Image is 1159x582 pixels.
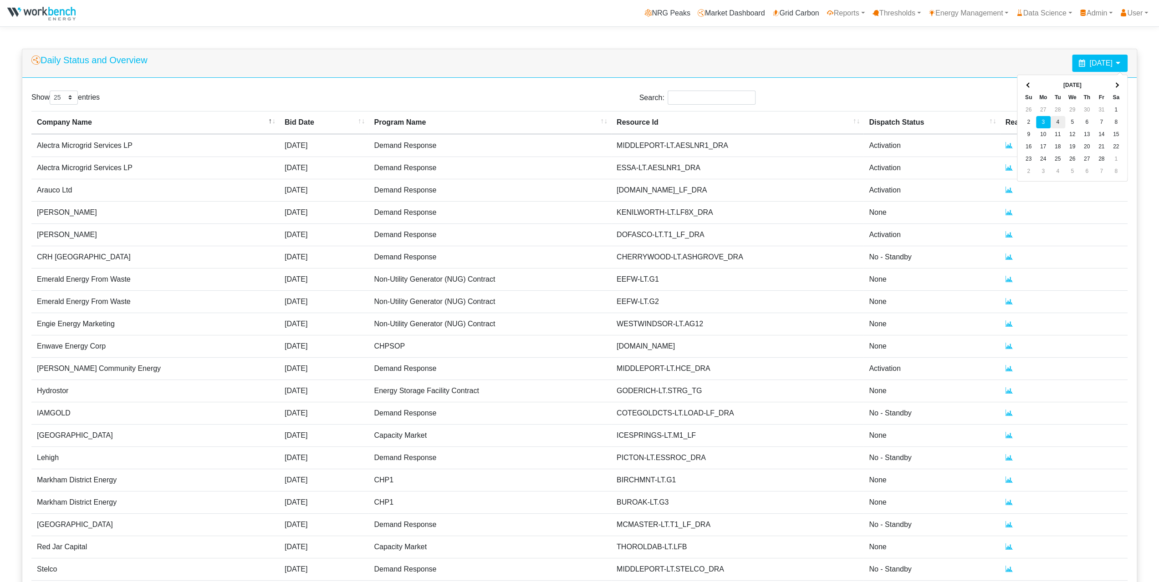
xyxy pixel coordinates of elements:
[31,313,279,335] td: Engie Energy Marketing
[1021,104,1036,116] td: 26
[863,335,1000,357] td: None
[611,290,863,313] td: EEFW-LT.G2
[1080,128,1094,141] td: 13
[611,380,863,402] td: GODERICH-LT.STRG_TG
[279,424,368,446] td: [DATE]
[279,446,368,469] td: [DATE]
[611,268,863,290] td: EEFW-LT.G1
[279,469,368,491] td: [DATE]
[279,179,368,201] td: [DATE]
[31,246,279,268] td: CRH [GEOGRAPHIC_DATA]
[31,446,279,469] td: Lehigh
[279,513,368,536] td: [DATE]
[1036,104,1051,116] td: 27
[368,134,611,157] td: Demand Response
[31,402,279,424] td: IAMGOLD
[611,313,863,335] td: WESTWINDSOR-LT.AG12
[1006,342,1013,350] a: Real Time Status
[1094,91,1109,104] th: Fr
[1094,153,1109,165] td: 28
[1051,116,1065,128] td: 4
[863,513,1000,536] td: No - Standby
[279,268,368,290] td: [DATE]
[31,157,279,179] td: Alectra Microgrid Services LP
[868,4,924,22] a: Thresholds
[31,111,279,134] th: Company Name : activate to sort column descending
[1080,104,1094,116] td: 30
[31,268,279,290] td: Emerald Energy From Waste
[368,424,611,446] td: Capacity Market
[863,491,1000,513] td: None
[863,157,1000,179] td: Activation
[279,380,368,402] td: [DATE]
[768,4,822,22] a: Grid Carbon
[1036,165,1051,177] td: 3
[1076,4,1116,22] a: Admin
[31,335,279,357] td: Enwave Energy Corp
[31,357,279,380] td: [PERSON_NAME] Community Energy
[611,335,863,357] td: [DOMAIN_NAME]
[611,402,863,424] td: COTEGOLDCTS-LT.LOAD-LF_DRA
[1006,253,1013,261] a: Real Time Status
[279,357,368,380] td: [DATE]
[611,513,863,536] td: MCMASTER-LT.T1_LF_DRA
[279,402,368,424] td: [DATE]
[1094,128,1109,141] td: 14
[1109,165,1123,177] td: 8
[1036,79,1109,91] th: [DATE]
[368,201,611,223] td: Demand Response
[1036,153,1051,165] td: 24
[1094,165,1109,177] td: 7
[368,268,611,290] td: Non-Utility Generator (NUG) Contract
[1006,476,1013,484] a: Real Time Status
[863,223,1000,246] td: Activation
[368,536,611,558] td: Capacity Market
[1051,104,1065,116] td: 28
[863,313,1000,335] td: None
[863,558,1000,580] td: No - Standby
[368,491,611,513] td: CHP1
[368,290,611,313] td: Non-Utility Generator (NUG) Contract
[368,111,611,134] th: Program Name : activate to sort column ascending
[368,446,611,469] td: Demand Response
[368,179,611,201] td: Demand Response
[1065,116,1080,128] td: 5
[31,91,100,105] label: Show entries
[368,380,611,402] td: Energy Storage Facility Contract
[611,536,863,558] td: THOROLDAB-LT.LFB
[611,491,863,513] td: BUROAK-LT.G3
[1006,186,1013,194] a: Real Time Status
[694,4,769,22] a: Market Dashboard
[1021,128,1036,141] td: 9
[1065,104,1080,116] td: 29
[1051,141,1065,153] td: 18
[1065,153,1080,165] td: 26
[50,91,78,105] select: Showentries
[31,469,279,491] td: Markham District Energy
[31,513,279,536] td: [GEOGRAPHIC_DATA]
[279,111,368,134] th: Bid Date : activate to sort column ascending
[1021,116,1036,128] td: 2
[368,313,611,335] td: Non-Utility Generator (NUG) Contract
[368,558,611,580] td: Demand Response
[31,424,279,446] td: [GEOGRAPHIC_DATA]
[863,134,1000,157] td: Activation
[1006,521,1013,528] a: Real Time Status
[863,536,1000,558] td: None
[279,157,368,179] td: [DATE]
[1036,91,1051,104] th: Mo
[611,157,863,179] td: ESSA-LT.AESLNR1_DRA
[1109,141,1123,153] td: 22
[1021,141,1036,153] td: 16
[1006,431,1013,439] a: Real Time Status
[1006,409,1013,417] a: Real Time Status
[368,402,611,424] td: Demand Response
[863,111,1000,134] th: Dispatch Status : activate to sort column ascending
[1080,165,1094,177] td: 6
[1109,128,1123,141] td: 15
[1006,387,1013,395] a: Real Time Status
[1021,165,1036,177] td: 2
[668,91,756,105] input: Search:
[1006,275,1013,283] a: Real Time Status
[611,134,863,157] td: MIDDLEPORT-LT.AESLNR1_DRA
